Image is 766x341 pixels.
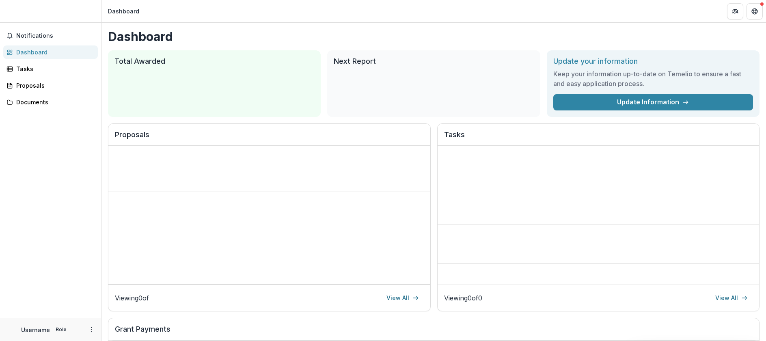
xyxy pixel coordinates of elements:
[382,291,424,304] a: View All
[444,130,753,146] h2: Tasks
[115,325,753,340] h2: Grant Payments
[710,291,753,304] a: View All
[114,57,314,66] h2: Total Awarded
[21,326,50,334] p: Username
[553,57,753,66] h2: Update your information
[3,29,98,42] button: Notifications
[115,130,424,146] h2: Proposals
[108,29,760,44] h1: Dashboard
[3,79,98,92] a: Proposals
[747,3,763,19] button: Get Help
[727,3,743,19] button: Partners
[53,326,69,333] p: Role
[16,32,95,39] span: Notifications
[3,45,98,59] a: Dashboard
[16,81,91,90] div: Proposals
[16,98,91,106] div: Documents
[444,293,482,303] p: Viewing 0 of 0
[115,293,149,303] p: Viewing 0 of
[16,48,91,56] div: Dashboard
[553,69,753,88] h3: Keep your information up-to-date on Temelio to ensure a fast and easy application process.
[553,94,753,110] a: Update Information
[3,62,98,76] a: Tasks
[3,95,98,109] a: Documents
[108,7,139,15] div: Dashboard
[16,65,91,73] div: Tasks
[105,5,142,17] nav: breadcrumb
[86,325,96,335] button: More
[334,57,533,66] h2: Next Report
